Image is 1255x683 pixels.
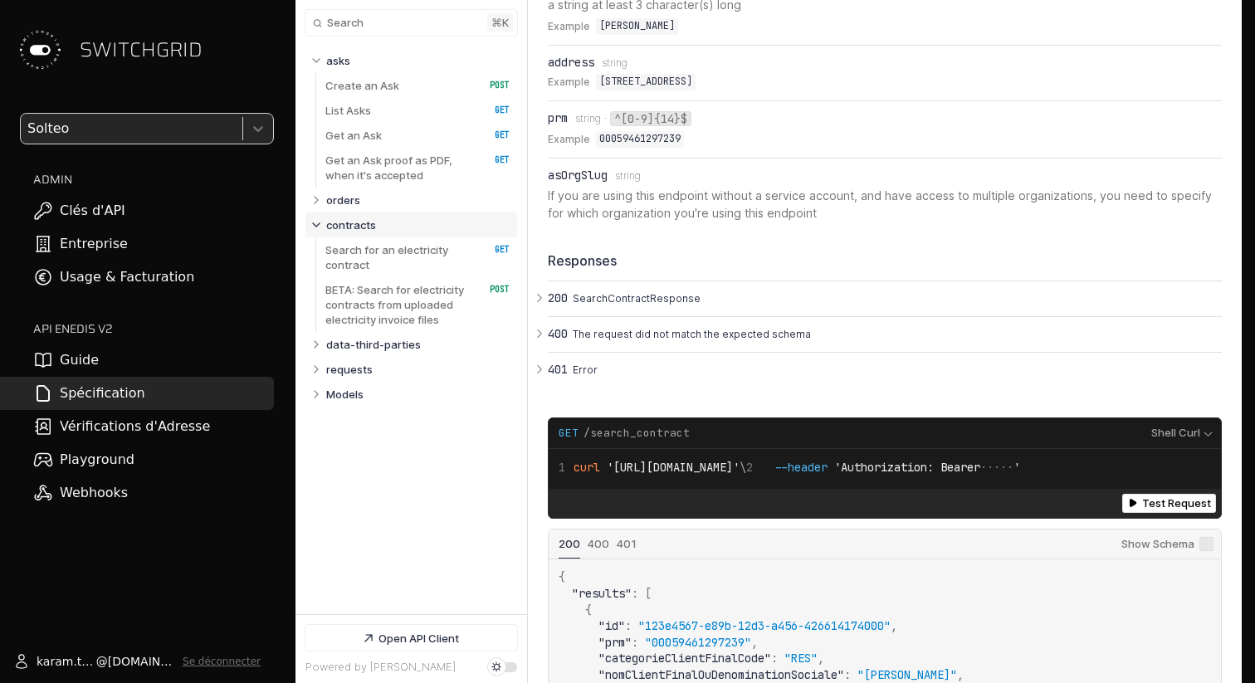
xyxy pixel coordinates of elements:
button: 400 The request did not match the expected schema [548,317,1222,352]
span: karam.thebian [37,653,96,670]
span: "categorieClientFinalCode" [598,651,771,666]
div: Responses [548,251,1222,271]
span: : [625,618,632,633]
span: /search_contract [584,426,690,441]
span: : [632,586,638,601]
span: GET [477,129,510,141]
span: : [844,667,851,682]
span: Test Request [1142,497,1211,510]
p: Error [573,363,1217,378]
a: Search for an electricity contract GET [325,237,510,277]
span: , [957,667,964,682]
span: POST [477,80,510,91]
p: requests [326,362,373,377]
span: Example [548,131,589,148]
span: string [615,170,641,182]
div: Set dark mode [491,662,501,672]
a: Create an Ask POST [325,73,510,98]
div: prm [548,111,568,124]
span: { [559,569,565,584]
span: "RES" [784,651,818,666]
p: asks [326,53,350,68]
p: orders [326,193,360,207]
span: 400 [548,327,568,340]
span: [ [645,586,652,601]
p: Search for an electricity contract [325,242,472,272]
span: 401 [548,363,568,376]
span: 200 [548,291,568,305]
span: { [585,603,592,617]
span: "123e4567-e89b-12d3-a456-426614174000" [638,618,891,633]
span: GET [477,154,510,166]
p: data-third-parties [326,337,421,352]
button: 401 Error [548,353,1222,388]
span: : [771,651,778,666]
span: , [818,651,824,666]
a: orders [326,188,510,212]
code: [PERSON_NAME] [596,18,678,35]
kbd: ⌘ k [487,13,513,32]
p: List Asks [325,103,371,118]
a: requests [326,357,510,382]
span: 401 [617,537,637,550]
a: Open API Client [305,625,517,651]
span: string [602,57,627,69]
p: SearchContractResponse [573,291,1217,306]
label: Show Schema [1121,529,1213,559]
a: Models [326,382,510,407]
h2: ADMIN [33,171,274,188]
a: Get an Ask GET [325,123,510,148]
span: GET [477,244,510,256]
span: : [632,635,638,650]
a: List Asks GET [325,98,510,123]
span: Search [327,17,364,29]
span: '[URL][DOMAIN_NAME]' [607,460,740,475]
span: GET [477,105,510,116]
span: [DOMAIN_NAME] [108,653,176,670]
span: Example [548,18,589,35]
span: POST [477,284,510,295]
code: [STREET_ADDRESS] [596,74,696,90]
span: "nomClientFinalOuDenominationSociale" [598,667,844,682]
a: Get an Ask proof as PDF, when it's accepted GET [325,148,510,188]
code: 00059461297239 [596,131,684,148]
span: @ [96,653,108,670]
a: contracts [326,212,510,237]
span: SWITCHGRID [80,37,203,63]
span: "prm" [598,635,632,650]
span: Example [548,74,589,90]
span: curl [574,460,600,475]
span: "id" [598,618,625,633]
a: data-third-parties [326,332,510,357]
a: BETA: Search for electricity contracts from uploaded electricity invoice files POST [325,277,510,332]
span: 400 [588,537,609,550]
p: If you are using this endpoint without a service account, and have access to multiple organizatio... [548,187,1222,222]
code: ^[0-9]{14}$ [610,111,691,126]
span: , [891,618,897,633]
span: --header [774,460,828,475]
nav: Table of contents for Api [295,41,527,614]
span: \ [559,460,746,475]
span: GET [559,426,579,441]
button: 200 SearchContractResponse [548,281,1222,316]
span: "[PERSON_NAME]" [857,667,957,682]
a: Powered by [PERSON_NAME] [305,661,456,673]
span: "results" [572,586,632,601]
a: asks [326,48,510,73]
span: 200 [559,537,580,550]
img: Switchgrid Logo [13,23,66,76]
p: Get an Ask proof as PDF, when it's accepted [325,153,472,183]
button: Test Request [1122,494,1216,513]
div: address [548,56,594,69]
span: , [751,635,758,650]
span: 'Authorization: Bearer ' [834,460,1020,475]
p: BETA: Search for electricity contracts from uploaded electricity invoice files [325,282,472,327]
p: Models [326,387,364,402]
p: contracts [326,217,376,232]
p: Get an Ask [325,128,382,143]
h2: API ENEDIS v2 [33,320,274,337]
span: "00059461297239" [645,635,751,650]
span: string [575,113,601,124]
button: Se déconnecter [183,655,261,668]
div: asOrgSlug [548,168,608,182]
